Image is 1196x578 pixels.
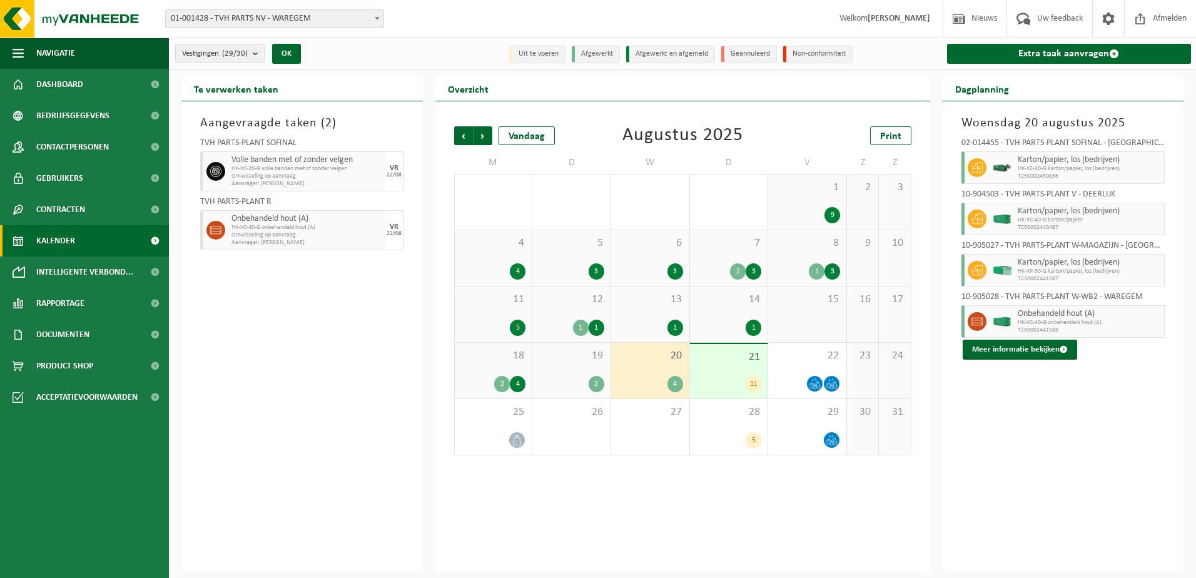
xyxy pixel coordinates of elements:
[494,376,510,392] div: 2
[509,46,565,63] li: Uit te voeren
[499,126,555,145] div: Vandaag
[36,100,109,131] span: Bedrijfsgegevens
[853,293,872,307] span: 16
[961,241,1165,254] div: 10-905027 - TVH PARTS-PLANT W-MAGAZIJN - [GEOGRAPHIC_DATA]
[272,44,301,64] button: OK
[231,214,382,224] span: Onbehandeld hout (A)
[539,405,604,419] span: 26
[993,317,1011,327] img: HK-XC-40-GN-00
[175,44,265,63] button: Vestigingen(29/30)
[435,76,501,101] h2: Overzicht
[853,236,872,250] span: 9
[963,340,1077,360] button: Meer informatie bekijken
[36,350,93,382] span: Product Shop
[231,180,382,188] span: Aanvrager: [PERSON_NAME]
[454,126,473,145] span: Vorige
[165,9,384,28] span: 01-001428 - TVH PARTS NV - WAREGEM
[454,151,533,174] td: M
[36,288,84,319] span: Rapportage
[222,49,248,58] count: (29/30)
[36,38,75,69] span: Navigatie
[1018,206,1162,216] span: Karton/papier, los (bedrijven)
[768,151,847,174] td: V
[696,405,762,419] span: 28
[626,46,715,63] li: Afgewerkt en afgemeld
[947,44,1192,64] a: Extra taak aanvragen
[696,293,762,307] span: 14
[774,293,840,307] span: 15
[200,198,404,210] div: TVH PARTS-PLANT R
[200,114,404,133] h3: Aangevraagde taken ( )
[1018,224,1162,231] span: T250002440497
[166,10,383,28] span: 01-001428 - TVH PARTS NV - WAREGEM
[774,181,840,195] span: 1
[868,14,930,23] strong: [PERSON_NAME]
[696,236,762,250] span: 7
[622,126,743,145] div: Augustus 2025
[824,263,840,280] div: 3
[885,349,904,363] span: 24
[885,405,904,419] span: 31
[961,139,1165,151] div: 02-014455 - TVH PARTS-PLANT SOFINAL - [GEOGRAPHIC_DATA]
[993,163,1011,173] img: HK-XZ-20-GN-01
[667,263,683,280] div: 3
[461,293,526,307] span: 11
[182,44,248,63] span: Vestigingen
[36,131,109,163] span: Contactpersonen
[181,76,291,101] h2: Te verwerken taken
[824,207,840,223] div: 9
[36,69,83,100] span: Dashboard
[1018,173,1162,180] span: T250002450836
[617,293,683,307] span: 13
[573,320,589,336] div: 1
[696,350,762,364] span: 21
[1018,258,1162,268] span: Karton/papier, los (bedrijven)
[617,405,683,419] span: 27
[36,194,85,225] span: Contracten
[231,231,382,239] span: Omwisseling op aanvraag
[746,376,761,392] div: 11
[746,432,761,449] div: 5
[390,223,398,231] div: VR
[510,320,525,336] div: 5
[510,263,525,280] div: 4
[809,263,824,280] div: 1
[853,405,872,419] span: 30
[461,236,526,250] span: 4
[532,151,611,174] td: D
[539,236,604,250] span: 5
[589,263,604,280] div: 3
[690,151,769,174] td: D
[231,155,382,165] span: Volle banden met of zonder velgen
[993,215,1011,224] img: HK-XC-40-GN-00
[387,172,402,178] div: 22/08
[746,320,761,336] div: 1
[387,231,402,237] div: 22/08
[1018,309,1162,319] span: Onbehandeld hout (A)
[885,181,904,195] span: 3
[961,114,1165,133] h3: Woensdag 20 augustus 2025
[853,349,872,363] span: 23
[853,181,872,195] span: 2
[617,349,683,363] span: 20
[993,266,1011,275] img: HK-XP-30-GN-00
[774,236,840,250] span: 8
[36,256,133,288] span: Intelligente verbond...
[461,405,526,419] span: 25
[667,320,683,336] div: 1
[1018,275,1162,283] span: T250002441587
[231,165,382,173] span: HK-XC-20-G volle banden met of zonder velgen
[200,139,404,151] div: TVH PARTS-PLANT SOFINAL
[847,151,879,174] td: Z
[1018,319,1162,327] span: HK-XC-40-G onbehandeld hout (A)
[1018,327,1162,334] span: T250002441588
[572,46,620,63] li: Afgewerkt
[539,293,604,307] span: 12
[617,236,683,250] span: 6
[961,190,1165,203] div: 10-904503 - TVH PARTS-PLANT V - DEERLIJK
[589,376,604,392] div: 2
[36,225,75,256] span: Kalender
[36,382,138,413] span: Acceptatievoorwaarden
[880,131,901,141] span: Print
[231,239,382,246] span: Aanvrager: [PERSON_NAME]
